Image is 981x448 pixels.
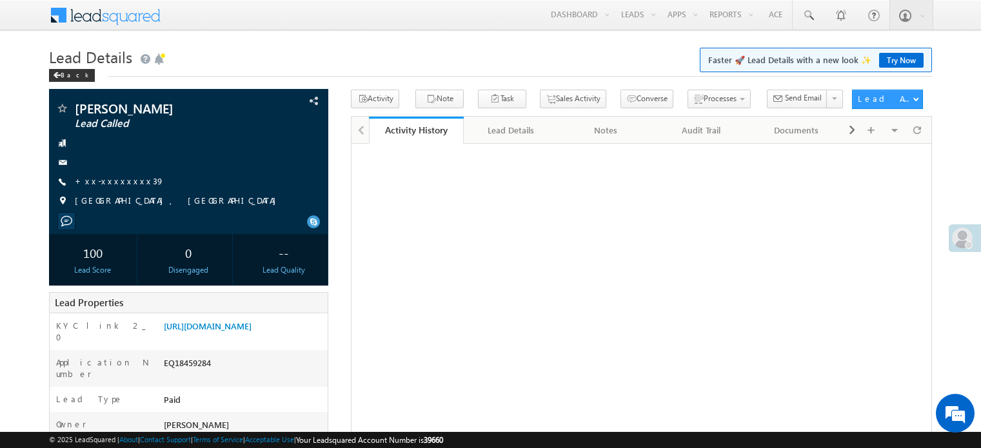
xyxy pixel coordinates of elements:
div: Lead Quality [243,264,324,276]
div: Notes [570,122,642,138]
span: [PERSON_NAME] [75,102,248,115]
a: +xx-xxxxxxxx39 [75,175,164,186]
a: Contact Support [140,435,191,443]
button: Note [415,90,464,108]
label: Lead Type [56,393,123,405]
button: Converse [620,90,673,108]
label: Owner [56,418,86,430]
a: Activity History [369,117,464,144]
span: Faster 🚀 Lead Details with a new look ✨ [708,54,924,66]
span: Send Email [785,92,822,104]
span: © 2025 LeadSquared | | | | | [49,434,443,446]
button: Activity [351,90,399,108]
a: Audit Trail [654,117,749,144]
a: Acceptable Use [245,435,294,443]
button: Task [478,90,526,108]
a: Back [49,68,101,79]
div: Back [49,69,95,82]
span: [PERSON_NAME] [164,419,229,430]
div: Activity History [379,124,454,136]
span: Your Leadsquared Account Number is [296,435,443,445]
div: -- [243,240,324,264]
div: Disengaged [148,264,229,276]
div: 100 [52,240,134,264]
label: Application Number [56,356,150,380]
button: Send Email [767,90,827,108]
div: Lead Score [52,264,134,276]
a: [URL][DOMAIN_NAME] [164,320,252,331]
button: Sales Activity [540,90,606,108]
a: Terms of Service [193,435,243,443]
span: [GEOGRAPHIC_DATA], [GEOGRAPHIC_DATA] [75,195,282,208]
a: Lead Details [464,117,559,144]
span: 39660 [424,435,443,445]
button: Lead Actions [852,90,923,109]
span: Lead Properties [55,296,123,309]
div: Lead Actions [858,93,913,104]
div: Audit Trail [664,122,737,138]
div: Paid [161,393,328,411]
a: Documents [749,117,844,144]
div: 0 [148,240,229,264]
a: Notes [559,117,654,144]
div: Documents [760,122,833,138]
a: Try Now [879,53,924,68]
a: About [119,435,138,443]
span: Lead Details [49,46,132,67]
div: Lead Details [474,122,547,138]
span: Lead Called [75,117,248,130]
label: KYC link 2_0 [56,320,150,343]
button: Processes [688,90,751,108]
span: Processes [704,93,737,103]
div: EQ18459284 [161,356,328,375]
